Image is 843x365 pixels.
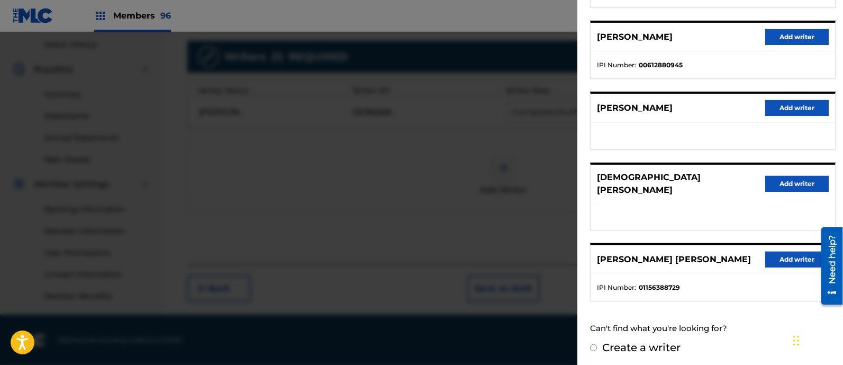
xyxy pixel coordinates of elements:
p: [PERSON_NAME] [PERSON_NAME] [597,253,751,266]
span: 96 [160,11,171,21]
strong: 00612880945 [639,60,683,70]
div: Can't find what you're looking for? [590,317,836,340]
p: [DEMOGRAPHIC_DATA][PERSON_NAME] [597,171,765,197]
span: Members [113,10,171,22]
button: Add writer [765,252,829,268]
p: [PERSON_NAME] [597,102,673,114]
iframe: Chat Widget [790,314,843,365]
button: Add writer [765,176,829,192]
strong: 01156388729 [639,283,680,292]
span: IPI Number : [597,60,636,70]
div: Drag [793,325,800,357]
span: IPI Number : [597,283,636,292]
button: Add writer [765,29,829,45]
img: Top Rightsholders [94,10,107,22]
img: MLC Logo [13,8,53,23]
label: Create a writer [602,341,681,354]
button: Add writer [765,100,829,116]
p: [PERSON_NAME] [597,31,673,43]
iframe: Resource Center [813,224,843,309]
